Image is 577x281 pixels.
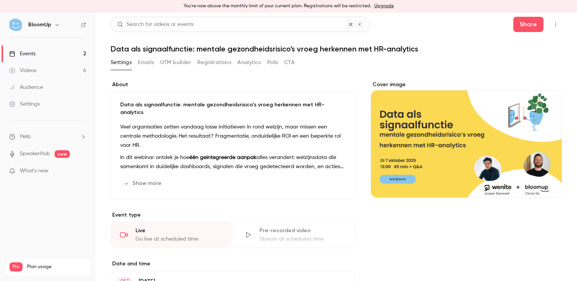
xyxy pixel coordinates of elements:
[513,17,543,32] button: Share
[9,50,35,58] div: Events
[138,56,154,69] button: Emails
[120,101,346,116] p: Data als signaalfunctie: mentale gezondheidsrisico’s vroeg herkennen met HR-analytics
[237,56,261,69] button: Analytics
[111,81,356,88] label: About
[10,262,23,271] span: Pro
[111,56,132,69] button: Settings
[120,122,346,150] p: Veel organisaties zetten vandaag losse initiatieven in rond welzijn, maar missen een centrale met...
[27,264,86,270] span: Plan usage
[197,56,231,69] button: Registrations
[9,100,40,108] div: Settings
[259,227,346,234] div: Pre-recorded video
[111,222,232,248] div: LiveGo live at scheduled time
[9,67,36,74] div: Videos
[135,235,222,243] div: Go live at scheduled time
[374,3,394,9] a: Upgrade
[20,150,50,158] a: SpeakerHub
[120,177,166,189] button: Show more
[267,56,278,69] button: Polls
[235,222,356,248] div: Pre-recorded videoStream at scheduled time
[55,150,70,158] span: new
[117,21,193,29] div: Search for videos or events
[371,81,562,88] label: Cover image
[9,83,43,91] div: Audience
[111,44,562,53] h1: Data als signaalfunctie: mentale gezondheidsrisico’s vroeg herkennen met HR-analytics
[20,133,31,141] span: Help
[28,21,51,29] h6: BloomUp
[259,235,346,243] div: Stream at scheduled time
[20,167,48,175] span: What's new
[284,56,295,69] button: CTA
[120,153,346,171] p: In dit webinar ontdek je hoe alles verandert: welzijnsdata die samenkomt in duidelijke dashboards...
[111,211,356,219] p: Event type
[9,133,86,141] li: help-dropdown-opener
[135,227,222,234] div: Live
[77,168,86,175] iframe: Noticeable Trigger
[189,155,256,160] strong: één geïntegreerde aanpak
[111,260,356,268] label: Date and time
[371,81,562,198] section: Cover image
[10,19,22,31] img: BloomUp
[160,56,191,69] button: UTM builder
